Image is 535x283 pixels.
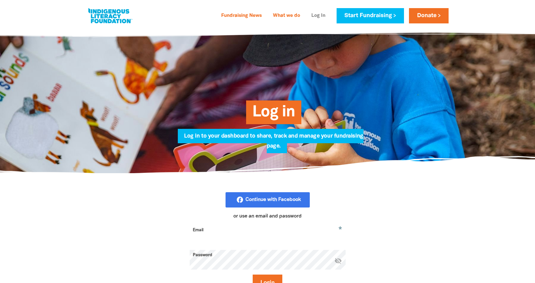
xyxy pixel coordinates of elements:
span: Log in [252,105,295,124]
span: Log in to your dashboard to share, track and manage your fundraising page. [184,134,363,153]
p: or use an email and password [190,212,346,220]
a: What we do [269,11,304,21]
button: facebook_rounded Continue with Facebook [226,192,310,208]
a: Start Fundraising [337,8,404,23]
a: Fundraising News [217,11,265,21]
button: visibility_off [334,257,342,265]
a: Donate [409,8,448,23]
i: facebook_rounded [236,196,304,203]
a: Log In [308,11,329,21]
i: Hide password [334,257,342,264]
